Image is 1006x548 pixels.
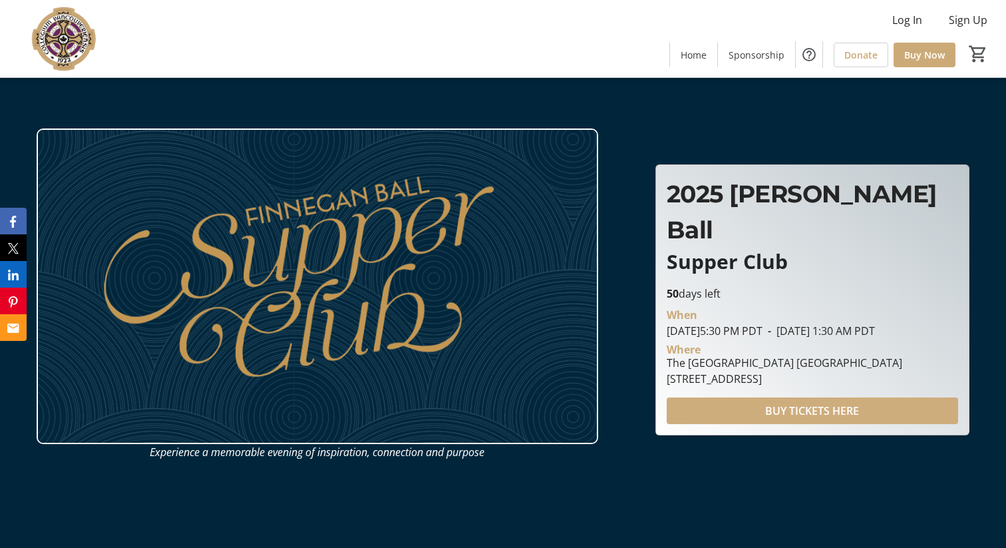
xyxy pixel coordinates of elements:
[796,41,822,68] button: Help
[894,43,955,67] a: Buy Now
[892,12,922,28] span: Log In
[667,286,679,301] span: 50
[667,176,958,248] p: 2025 [PERSON_NAME] Ball
[681,48,707,62] span: Home
[667,307,697,323] div: When
[667,398,958,424] button: BUY TICKETS HERE
[667,286,958,302] p: days left
[37,129,598,445] img: Campaign CTA Media Photo
[834,43,888,67] a: Donate
[904,48,945,62] span: Buy Now
[718,43,795,67] a: Sponsorship
[762,324,875,338] span: [DATE] 1:30 AM PDT
[150,445,484,459] em: Experience a memorable evening of inspiration, connection and purpose
[762,324,776,338] span: -
[966,42,990,66] button: Cart
[8,5,126,72] img: VC Parent Association's Logo
[667,324,762,338] span: [DATE] 5:30 PM PDT
[667,355,902,371] div: The [GEOGRAPHIC_DATA] [GEOGRAPHIC_DATA]
[949,12,987,28] span: Sign Up
[938,9,998,31] button: Sign Up
[667,344,701,355] div: Where
[844,48,878,62] span: Donate
[729,48,784,62] span: Sponsorship
[882,9,933,31] button: Log In
[765,403,859,419] span: BUY TICKETS HERE
[670,43,717,67] a: Home
[667,371,902,387] div: [STREET_ADDRESS]
[667,248,788,275] span: Supper Club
